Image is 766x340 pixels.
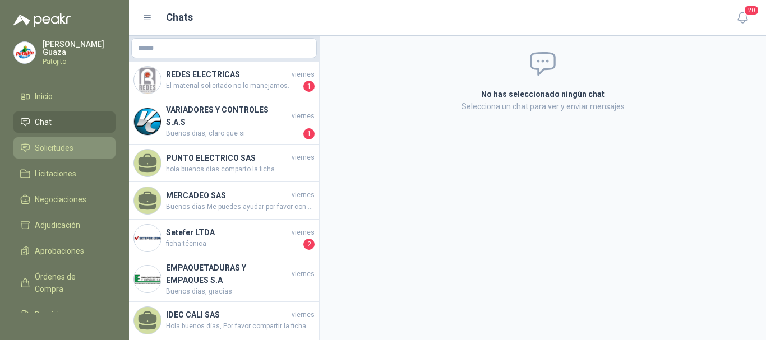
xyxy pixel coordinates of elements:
[13,304,116,325] a: Remisiones
[129,302,319,339] a: IDEC CALI SASviernesHola buenos días, Por favor compartir la ficha técnica
[166,286,315,297] span: Buenos días, gracias
[732,8,753,28] button: 20
[43,58,116,65] p: Patojito
[14,42,35,63] img: Company Logo
[166,239,301,250] span: ficha técnica
[13,266,116,300] a: Órdenes de Compra
[303,81,315,92] span: 1
[35,193,86,206] span: Negociaciones
[13,163,116,184] a: Licitaciones
[134,108,161,135] img: Company Logo
[35,245,84,257] span: Aprobaciones
[292,111,315,122] span: viernes
[347,100,739,113] p: Selecciona un chat para ver y enviar mensajes
[166,226,289,239] h4: Setefer LTDA
[166,10,193,25] h1: Chats
[13,240,116,262] a: Aprobaciones
[35,219,80,231] span: Adjudicación
[134,266,161,292] img: Company Logo
[129,182,319,220] a: MERCADEO SASviernesBuenos días Me puedes ayudar por favor con este envío
[166,68,289,81] h4: REDES ELECTRICAS
[292,310,315,320] span: viernes
[13,13,71,27] img: Logo peakr
[166,309,289,321] h4: IDEC CALI SAS
[35,167,76,180] span: Licitaciones
[134,225,161,251] img: Company Logo
[35,309,76,321] span: Remisiones
[35,142,73,154] span: Solicitudes
[347,88,739,100] h2: No has seleccionado ningún chat
[166,104,289,128] h4: VARIADORES Y CONTROLES S.A.S
[43,40,116,56] p: [PERSON_NAME] Guaza
[134,67,161,94] img: Company Logo
[13,86,116,107] a: Inicio
[35,116,52,128] span: Chat
[744,5,759,16] span: 20
[129,145,319,182] a: PUNTO ELECTRICO SASvierneshola buenos dias comparto la ficha
[13,189,116,210] a: Negociaciones
[166,189,289,202] h4: MERCADEO SAS
[129,99,319,145] a: Company LogoVARIADORES Y CONTROLES S.A.SviernesBuenos dias, claro que si1
[303,239,315,250] span: 2
[292,227,315,238] span: viernes
[35,90,53,103] span: Inicio
[166,164,315,175] span: hola buenos dias comparto la ficha
[13,215,116,236] a: Adjudicación
[166,128,301,139] span: Buenos dias, claro que si
[292,190,315,201] span: viernes
[129,62,319,99] a: Company LogoREDES ELECTRICASviernesEl material solicitado no lo manejamos.1
[129,257,319,302] a: Company LogoEMPAQUETADURAS Y EMPAQUES S.AviernesBuenos días, gracias
[166,262,289,286] h4: EMPAQUETADURAS Y EMPAQUES S.A
[303,128,315,139] span: 1
[292,69,315,80] span: viernes
[166,81,301,92] span: El material solicitado no lo manejamos.
[35,271,105,295] span: Órdenes de Compra
[292,152,315,163] span: viernes
[166,152,289,164] h4: PUNTO ELECTRICO SAS
[166,321,315,332] span: Hola buenos días, Por favor compartir la ficha técnica
[13,111,116,133] a: Chat
[129,220,319,257] a: Company LogoSetefer LTDAviernesficha técnica2
[292,269,315,280] span: viernes
[13,137,116,159] a: Solicitudes
[166,202,315,212] span: Buenos días Me puedes ayudar por favor con este envío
